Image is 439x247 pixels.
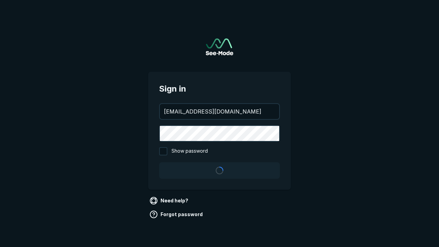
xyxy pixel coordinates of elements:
a: Forgot password [148,209,205,220]
a: Go to sign in [206,38,233,55]
img: See-Mode Logo [206,38,233,55]
input: your@email.com [160,104,279,119]
span: Show password [171,147,208,155]
span: Sign in [159,83,280,95]
a: Need help? [148,195,191,206]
